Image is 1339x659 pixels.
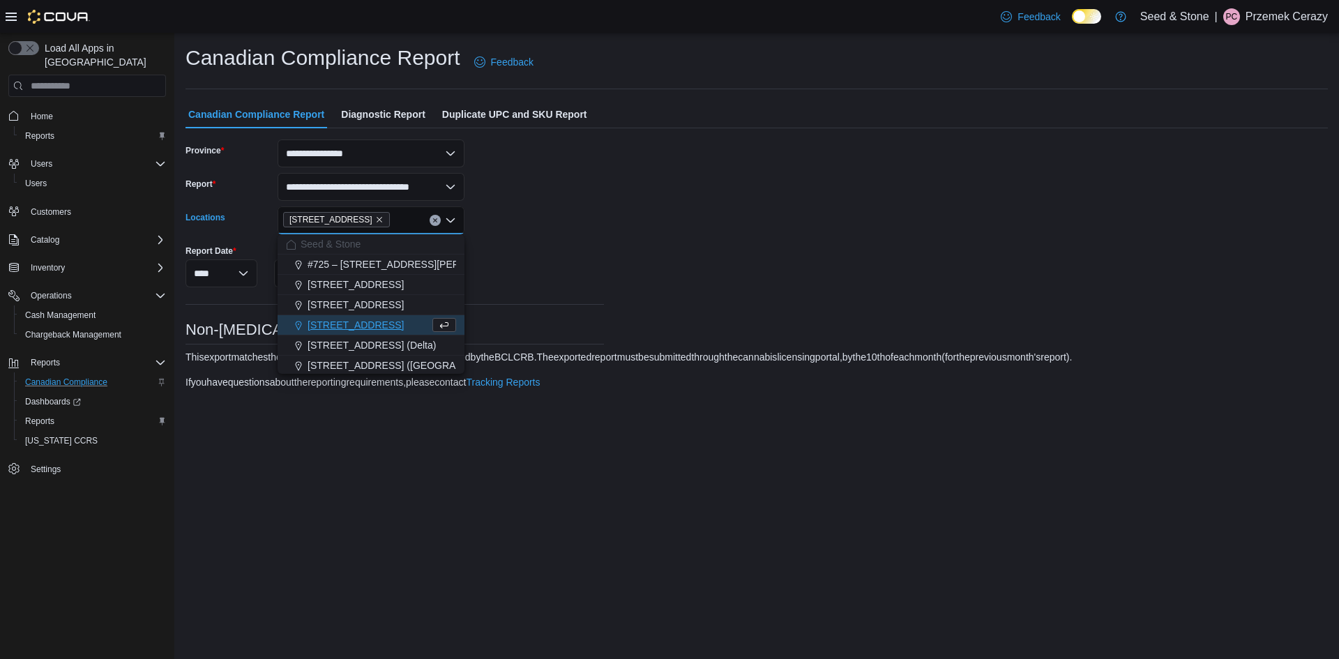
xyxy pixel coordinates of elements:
[20,175,166,192] span: Users
[25,354,166,371] span: Reports
[1072,9,1101,24] input: Dark Mode
[1225,8,1237,25] span: PC
[430,215,441,226] button: Clear input
[25,204,77,220] a: Customers
[25,203,166,220] span: Customers
[278,234,464,255] button: Seed & Stone
[3,459,172,479] button: Settings
[20,393,86,410] a: Dashboards
[25,435,98,446] span: [US_STATE] CCRS
[308,257,520,271] span: #725 – [STREET_ADDRESS][PERSON_NAME])
[278,335,464,356] button: [STREET_ADDRESS] (Delta)
[25,178,47,189] span: Users
[188,100,324,128] span: Canadian Compliance Report
[14,174,172,193] button: Users
[20,413,60,430] a: Reports
[278,234,464,416] div: Choose from the following options
[14,372,172,392] button: Canadian Compliance
[445,215,456,226] button: Close list of options
[308,318,404,332] span: [STREET_ADDRESS]
[14,126,172,146] button: Reports
[186,350,1072,364] div: This export matches the monthly reporting requirements as determined by the BC LCRB. The exported...
[1246,8,1328,25] p: Przemek Cerazy
[20,128,60,144] a: Reports
[3,286,172,305] button: Operations
[8,100,166,515] nav: Complex example
[186,212,225,223] label: Locations
[20,128,166,144] span: Reports
[20,326,166,343] span: Chargeback Management
[3,105,172,126] button: Home
[301,237,361,251] span: Seed & Stone
[25,460,166,478] span: Settings
[20,432,103,449] a: [US_STATE] CCRS
[1018,10,1060,24] span: Feedback
[375,215,384,224] button: Remove 512 Young Drive (Coquitlam) from selection in this group
[3,154,172,174] button: Users
[31,357,60,368] span: Reports
[25,259,166,276] span: Inventory
[186,245,236,257] label: Report Date
[1215,8,1218,25] p: |
[442,100,587,128] span: Duplicate UPC and SKU Report
[278,255,464,275] button: #725 – [STREET_ADDRESS][PERSON_NAME])
[308,298,404,312] span: [STREET_ADDRESS]
[25,396,81,407] span: Dashboards
[14,325,172,344] button: Chargeback Management
[28,10,90,24] img: Cova
[31,111,53,122] span: Home
[14,411,172,431] button: Reports
[25,130,54,142] span: Reports
[1223,8,1240,25] div: Przemek Cerazy
[20,432,166,449] span: Washington CCRS
[341,100,425,128] span: Diagnostic Report
[308,338,436,352] span: [STREET_ADDRESS] (Delta)
[31,206,71,218] span: Customers
[3,202,172,222] button: Customers
[20,413,166,430] span: Reports
[25,416,54,427] span: Reports
[25,354,66,371] button: Reports
[469,48,539,76] a: Feedback
[278,295,464,315] button: [STREET_ADDRESS]
[14,392,172,411] a: Dashboards
[1140,8,1209,25] p: Seed & Stone
[308,278,404,291] span: [STREET_ADDRESS]
[20,307,166,324] span: Cash Management
[25,287,166,304] span: Operations
[289,213,372,227] span: [STREET_ADDRESS]
[186,44,460,72] h1: Canadian Compliance Report
[25,461,66,478] a: Settings
[308,358,515,372] span: [STREET_ADDRESS] ([GEOGRAPHIC_DATA])
[25,259,70,276] button: Inventory
[25,156,166,172] span: Users
[20,175,52,192] a: Users
[25,287,77,304] button: Operations
[25,232,166,248] span: Catalog
[186,179,215,190] label: Report
[278,315,464,335] button: [STREET_ADDRESS]
[278,356,464,376] button: [STREET_ADDRESS] ([GEOGRAPHIC_DATA])
[491,55,534,69] span: Feedback
[25,377,107,388] span: Canadian Compliance
[3,258,172,278] button: Inventory
[14,305,172,325] button: Cash Management
[31,290,72,301] span: Operations
[466,377,540,388] a: Tracking Reports
[995,3,1066,31] a: Feedback
[25,310,96,321] span: Cash Management
[39,41,166,69] span: Load All Apps in [GEOGRAPHIC_DATA]
[20,374,113,391] a: Canadian Compliance
[186,321,604,338] h3: Non-[MEDICAL_DATA] Monthly Report
[25,329,121,340] span: Chargeback Management
[283,212,390,227] span: 512 Young Drive (Coquitlam)
[31,464,61,475] span: Settings
[20,326,127,343] a: Chargeback Management
[31,158,52,169] span: Users
[20,307,101,324] a: Cash Management
[25,156,58,172] button: Users
[25,108,59,125] a: Home
[20,374,166,391] span: Canadian Compliance
[186,145,224,156] label: Province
